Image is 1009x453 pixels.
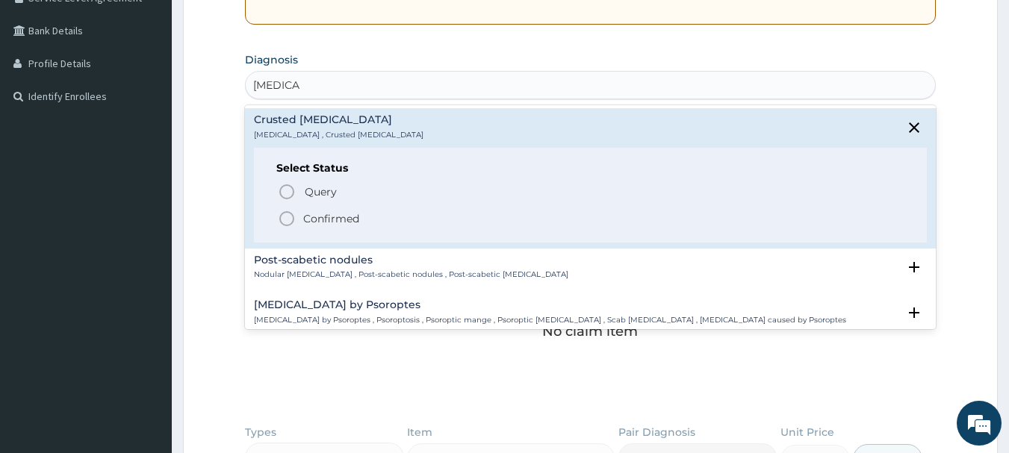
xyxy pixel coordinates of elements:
[87,133,206,284] span: We're online!
[905,119,923,137] i: close select status
[905,304,923,322] i: open select status
[542,324,638,339] p: No claim item
[245,52,298,67] label: Diagnosis
[245,7,281,43] div: Minimize live chat window
[303,211,359,226] p: Confirmed
[278,183,296,201] i: status option query
[254,269,568,280] p: Nodular [MEDICAL_DATA] , Post-scabetic nodules , Post-scabetic [MEDICAL_DATA]
[254,114,423,125] h4: Crusted [MEDICAL_DATA]
[254,315,846,325] p: [MEDICAL_DATA] by Psoroptes , Psoroptosis , Psoroptic mange , Psoroptic [MEDICAL_DATA] , Scab [ME...
[305,184,337,199] span: Query
[254,254,568,266] h4: Post-scabetic nodules
[254,299,846,310] h4: [MEDICAL_DATA] by Psoroptes
[28,75,60,112] img: d_794563401_company_1708531726252_794563401
[254,130,423,140] p: [MEDICAL_DATA] , Crusted [MEDICAL_DATA]
[7,298,285,350] textarea: Type your message and hit 'Enter'
[78,84,251,103] div: Chat with us now
[905,258,923,276] i: open select status
[278,210,296,228] i: status option filled
[276,163,905,174] h6: Select Status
